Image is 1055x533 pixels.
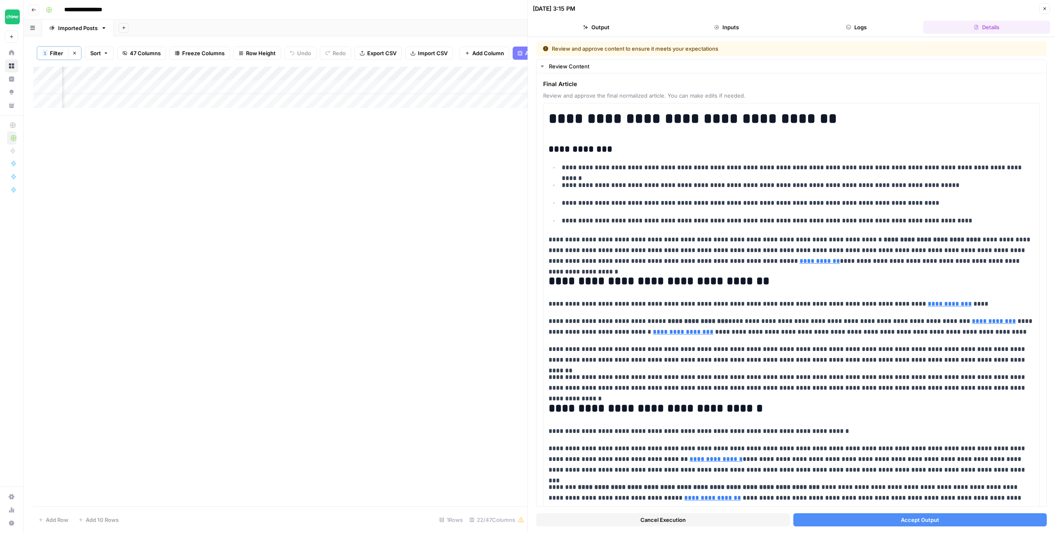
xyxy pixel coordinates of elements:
[5,59,18,72] a: Browse
[418,49,448,57] span: Import CSV
[42,50,47,56] div: 1
[405,47,453,60] button: Import CSV
[42,20,114,36] a: Imported Posts
[5,86,18,99] a: Opportunities
[58,24,98,32] div: Imported Posts
[5,46,18,59] a: Home
[543,44,879,53] div: Review and approve content to ensure it meets your expectations
[333,49,346,57] span: Redo
[367,49,396,57] span: Export CSV
[85,47,114,60] button: Sort
[90,49,101,57] span: Sort
[533,5,575,13] div: [DATE] 3:15 PM
[472,49,504,57] span: Add Column
[33,513,73,526] button: Add Row
[5,7,18,27] button: Workspace: Chime
[130,49,161,57] span: 47 Columns
[5,99,18,112] a: Your Data
[901,516,939,524] span: Accept Output
[663,21,790,34] button: Inputs
[543,80,1040,88] span: Final Article
[86,516,119,524] span: Add 10 Rows
[543,91,1040,100] span: Review and approve the final normalized article. You can make edits if needed.
[466,513,527,526] div: 22/47 Columns
[117,47,166,60] button: 47 Columns
[73,513,124,526] button: Add 10 Rows
[284,47,316,60] button: Undo
[5,9,20,24] img: Chime Logo
[436,513,466,526] div: 1 Rows
[320,47,351,60] button: Redo
[5,503,18,517] a: Usage
[793,513,1047,526] button: Accept Output
[513,47,575,60] button: Add Power Agent
[533,21,660,34] button: Output
[233,47,281,60] button: Row Height
[460,47,509,60] button: Add Column
[923,21,1050,34] button: Details
[44,50,46,56] span: 1
[640,516,686,524] span: Cancel Execution
[46,516,68,524] span: Add Row
[5,517,18,530] button: Help + Support
[246,49,276,57] span: Row Height
[182,49,225,57] span: Freeze Columns
[37,47,68,60] button: 1Filter
[537,60,1046,73] button: Review Content
[793,21,920,34] button: Logs
[354,47,402,60] button: Export CSV
[536,513,790,526] button: Cancel Execution
[297,49,311,57] span: Undo
[5,72,18,86] a: Insights
[5,490,18,503] a: Settings
[549,62,1041,70] div: Review Content
[50,49,63,57] span: Filter
[169,47,230,60] button: Freeze Columns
